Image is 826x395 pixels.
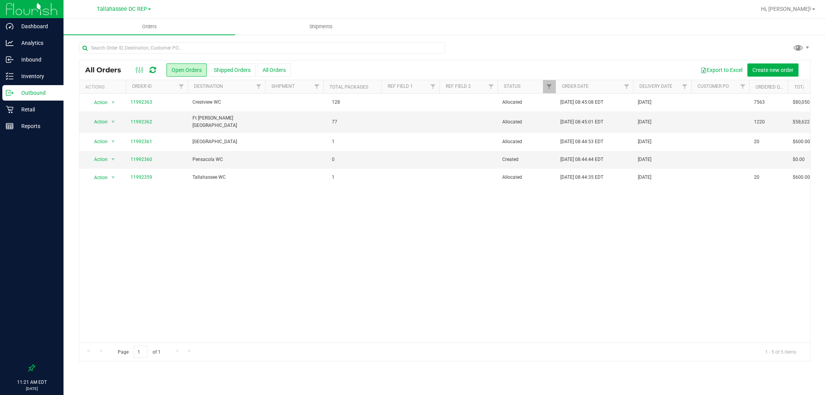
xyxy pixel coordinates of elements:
span: Pensacola WC [192,156,261,163]
span: Action [87,136,108,147]
inline-svg: Retail [6,106,14,113]
inline-svg: Dashboard [6,22,14,30]
a: Filter [485,80,498,93]
a: Filter [620,80,633,93]
a: Order ID [132,84,152,89]
span: 0 [328,154,338,165]
p: Retail [14,105,60,114]
span: [GEOGRAPHIC_DATA] [192,138,261,145]
span: [DATE] [638,99,651,106]
inline-svg: Inventory [6,72,14,80]
span: Action [87,116,108,127]
a: Ref Field 1 [388,84,413,89]
span: Crestview WC [192,99,261,106]
a: Total Packages [330,84,368,90]
span: Orders [132,23,167,30]
span: Allocated [502,138,551,145]
button: Shipped Orders [209,63,256,77]
a: Shipment [271,84,295,89]
span: [DATE] 08:44:35 EDT [560,174,603,181]
span: [DATE] [638,118,651,126]
span: Created [502,156,551,163]
p: [DATE] [3,386,60,392]
a: 11992362 [131,118,152,126]
a: Destination [194,84,223,89]
span: 7563 [754,99,765,106]
span: Shipments [299,23,343,30]
span: 20 [754,174,759,181]
span: 128 [328,97,344,108]
a: Orders [64,19,235,35]
p: Inbound [14,55,60,64]
span: $600.00 [793,138,810,145]
a: Total Price [794,84,822,90]
label: Pin the sidebar to full width on large screens [28,364,36,372]
p: Outbound [14,88,60,97]
span: Tallahassee DC REP [97,6,147,12]
a: Status [504,84,520,89]
p: Analytics [14,38,60,48]
span: Page of 1 [111,346,167,358]
span: 20 [754,138,759,145]
span: 77 [328,116,341,128]
iframe: Resource center [8,333,31,356]
inline-svg: Analytics [6,39,14,47]
iframe: Resource center unread badge [23,332,32,341]
a: Ref Field 2 [446,84,471,89]
a: Delivery Date [639,84,672,89]
span: [DATE] [638,156,651,163]
span: [DATE] [638,174,651,181]
span: [DATE] 08:44:44 EDT [560,156,603,163]
span: [DATE] 08:45:08 EDT [560,99,603,106]
inline-svg: Reports [6,122,14,130]
span: $0.00 [793,156,805,163]
span: 1220 [754,118,765,126]
inline-svg: Inbound [6,56,14,63]
span: select [108,154,118,165]
a: Filter [175,80,188,93]
span: select [108,136,118,147]
a: Order Date [562,84,589,89]
button: All Orders [258,63,291,77]
span: Action [87,154,108,165]
a: 11992359 [131,174,152,181]
a: 11992360 [131,156,152,163]
inline-svg: Outbound [6,89,14,97]
span: select [108,97,118,108]
p: 11:21 AM EDT [3,379,60,386]
a: Filter [311,80,323,93]
span: Action [87,172,108,183]
span: $600.00 [793,174,810,181]
p: Reports [14,121,60,131]
span: Create new order [752,67,793,73]
span: $80,050.00 [793,99,816,106]
p: Inventory [14,72,60,81]
a: Filter [252,80,265,93]
p: Dashboard [14,22,60,31]
a: Filter [427,80,440,93]
span: 1 [328,172,338,183]
a: 11992363 [131,99,152,106]
button: Export to Excel [695,63,747,77]
span: Action [87,97,108,108]
span: $58,622.00 [793,118,816,126]
span: Allocated [502,174,551,181]
a: Filter [737,80,749,93]
span: select [108,172,118,183]
a: 11992361 [131,138,152,145]
a: Shipments [235,19,407,35]
span: select [108,116,118,127]
span: Allocated [502,118,551,126]
span: [DATE] [638,138,651,145]
a: Customer PO [697,84,729,89]
span: Tallahassee WC [192,174,261,181]
a: Ordered qty [756,84,785,90]
span: Ft [PERSON_NAME][GEOGRAPHIC_DATA] [192,115,261,129]
span: [DATE] 08:44:53 EDT [560,138,603,145]
span: Allocated [502,99,551,106]
button: Open Orders [167,63,207,77]
input: Search Order ID, Destination, Customer PO... [79,42,445,54]
span: Hi, [PERSON_NAME]! [761,6,811,12]
span: 1 - 5 of 5 items [759,346,802,357]
button: Create new order [747,63,799,77]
